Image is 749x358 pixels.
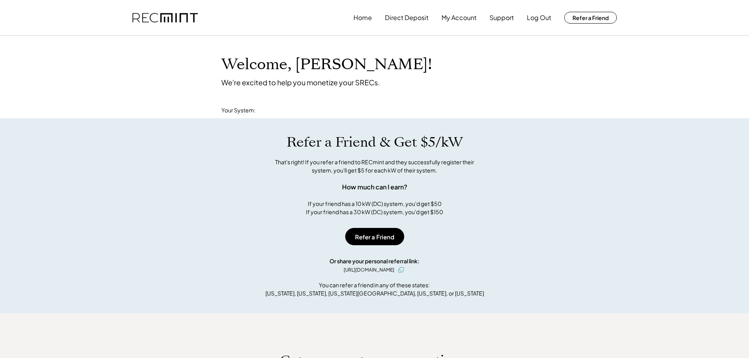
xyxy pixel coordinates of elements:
[306,200,443,216] div: If your friend has a 10 kW (DC) system, you'd get $50 If your friend has a 30 kW (DC) system, you...
[329,257,420,265] div: Or share your personal referral link:
[442,10,477,26] button: My Account
[353,10,372,26] button: Home
[221,78,380,87] div: We're excited to help you monetize your SRECs.
[221,106,256,114] div: Your System:
[490,10,514,26] button: Support
[265,281,484,297] div: You can refer a friend in any of these states: [US_STATE], [US_STATE], [US_STATE][GEOGRAPHIC_DATA...
[267,158,483,174] div: That's right! If you refer a friend to RECmint and they successfully register their system, you'l...
[564,12,617,24] button: Refer a Friend
[287,134,463,151] h1: Refer a Friend & Get $5/kW
[344,266,394,274] div: [URL][DOMAIN_NAME]
[385,10,429,26] button: Direct Deposit
[221,55,432,74] h1: Welcome, [PERSON_NAME]!
[133,13,198,23] img: recmint-logotype%403x.png
[527,10,551,26] button: Log Out
[342,182,407,192] div: How much can I earn?
[396,265,406,275] button: click to copy
[345,228,404,245] button: Refer a Friend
